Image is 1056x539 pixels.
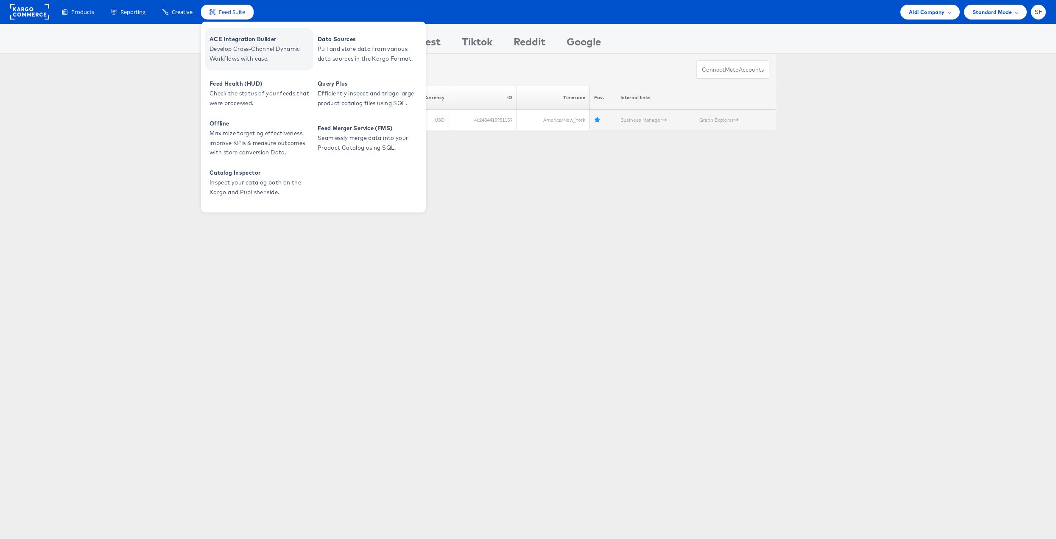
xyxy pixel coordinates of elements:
[699,117,738,123] a: Graph Explorer
[313,73,422,115] a: Query Plus Efficiently inspect and triage large product catalog files using SQL.
[318,44,419,64] span: Pull and store data from various data sources in the Kargo Format.
[318,123,419,133] span: Feed Merger Service (FMS)
[449,86,517,110] th: ID
[449,110,517,130] td: 462484415951159
[210,128,311,157] span: Maximize targeting effectiveness, improve KPIs & measure outcomes with store conversion Data.
[210,119,311,128] span: Offline
[210,79,311,89] span: Feed Health (HUD)
[210,44,311,64] span: Develop Cross-Channel Dynamic Workflows with ease.
[313,28,422,70] a: Data Sources Pull and store data from various data sources in the Kargo Format.
[318,89,419,108] span: Efficiently inspect and triage large product catalog files using SQL.
[205,162,313,204] a: Catalog Inspector Inspect your catalog both on the Kargo and Publisher side.
[517,86,590,110] th: Timezone
[909,8,944,17] span: Aldi Company
[205,28,313,70] a: ACE Integration Builder Develop Cross-Channel Dynamic Workflows with ease.
[71,8,94,16] span: Products
[313,117,422,159] a: Feed Merger Service (FMS) Seamlessly merge data into your Product Catalog using SQL.
[696,60,769,79] button: ConnectmetaAccounts
[205,73,313,115] a: Feed Health (HUD) Check the status of your feeds that were processed.
[725,66,739,74] span: meta
[406,86,449,110] th: Currency
[120,8,145,16] span: Reporting
[318,34,419,44] span: Data Sources
[406,110,449,130] td: USD
[172,8,193,16] span: Creative
[462,34,492,53] div: Tiktok
[972,8,1012,17] span: Standard Mode
[517,110,590,130] td: America/New_York
[318,133,419,153] span: Seamlessly merge data into your Product Catalog using SQL.
[210,34,311,44] span: ACE Integration Builder
[318,79,419,89] span: Query Plus
[205,117,313,159] a: Offline Maximize targeting effectiveness, improve KPIs & measure outcomes with store conversion D...
[567,34,601,53] div: Google
[620,117,667,123] a: Business Manager
[219,8,245,16] span: Feed Suite
[210,89,311,108] span: Check the status of your feeds that were processed.
[210,168,311,178] span: Catalog Inspector
[210,178,311,197] span: Inspect your catalog both on the Kargo and Publisher side.
[1035,9,1042,15] span: SF
[514,34,545,53] div: Reddit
